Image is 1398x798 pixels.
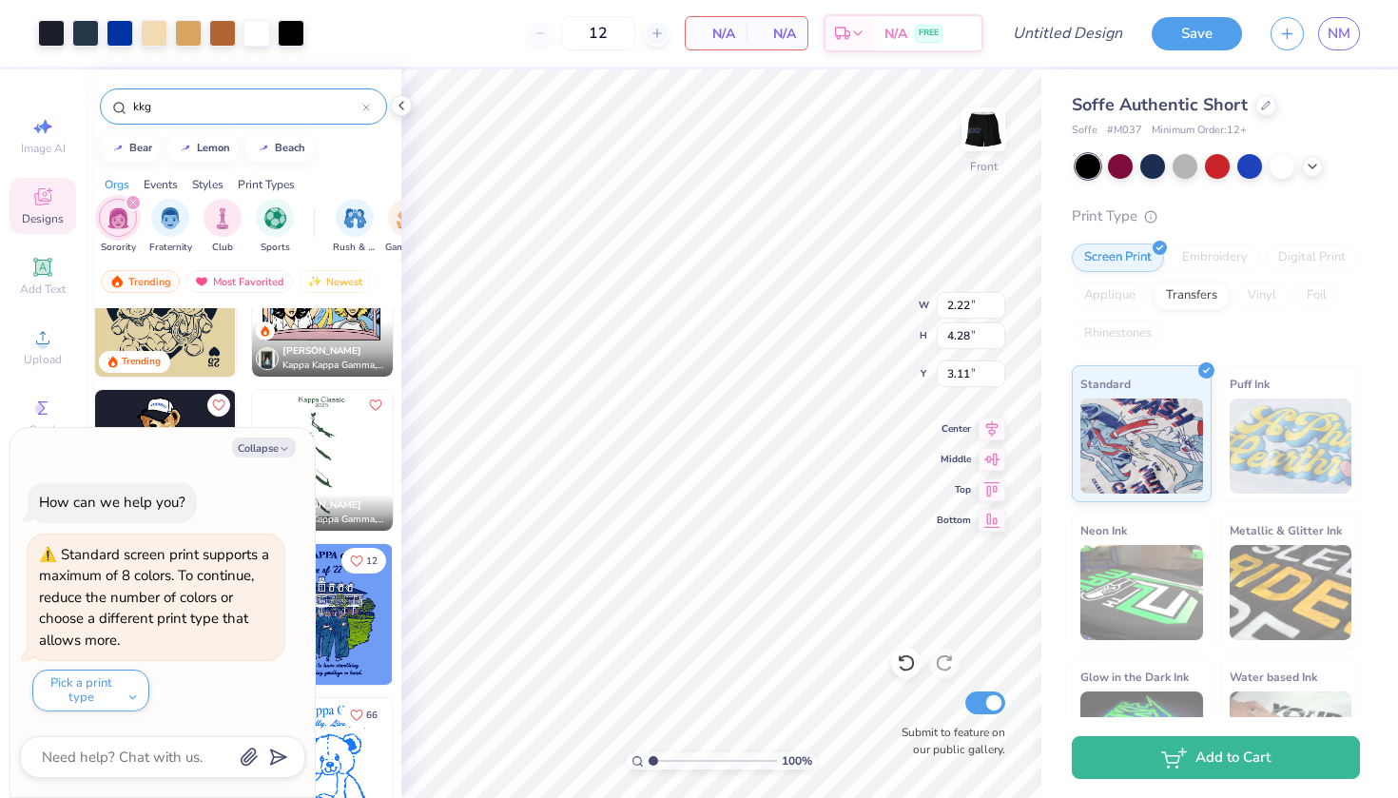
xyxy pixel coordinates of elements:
div: filter for Fraternity [149,199,192,255]
span: Club [212,241,233,255]
button: Like [341,548,386,574]
button: Add to Cart [1072,736,1360,779]
span: 100 % [782,752,812,769]
span: Rush & Bid [333,241,377,255]
div: filter for Sports [256,199,294,255]
span: Upload [24,352,62,367]
span: Neon Ink [1080,520,1127,540]
span: [PERSON_NAME] [282,344,361,358]
span: Metallic & Glitter Ink [1230,520,1342,540]
img: Avatar [256,347,279,370]
button: Like [341,702,386,728]
span: FREE [919,27,939,40]
span: [PERSON_NAME] [282,498,361,512]
span: Minimum Order: 12 + [1152,123,1247,139]
div: Applique [1072,282,1148,310]
span: NM [1328,23,1350,45]
div: Trending [122,355,161,369]
img: Standard [1080,399,1203,494]
img: trend_line.gif [256,143,271,154]
span: Sorority [101,241,136,255]
div: Embroidery [1170,243,1260,272]
button: bear [100,134,161,163]
span: Add Text [20,282,66,297]
span: N/A [758,24,796,44]
span: Soffe [1072,123,1097,139]
img: 0bb42389-faec-491b-a540-c1f3bc70321b [252,390,393,531]
a: NM [1318,17,1360,50]
button: Pick a print type [32,670,149,711]
div: Transfers [1154,282,1230,310]
span: N/A [884,24,907,44]
span: Water based Ink [1230,667,1317,687]
button: filter button [333,199,377,255]
img: Rush & Bid Image [344,207,366,229]
img: Glow in the Dark Ink [1080,691,1203,787]
button: beach [245,134,314,163]
button: filter button [99,199,137,255]
img: Front [964,110,1002,148]
input: – – [561,16,635,50]
span: Kappa Kappa Gamma, [GEOGRAPHIC_DATA] [282,359,385,373]
div: filter for Game Day [385,199,429,255]
div: Print Type [1072,205,1360,227]
img: Sorority Image [107,207,129,229]
span: Bottom [937,514,971,527]
button: Save [1152,17,1242,50]
label: Submit to feature on our public gallery. [891,724,1005,758]
input: Try "Alpha" [131,97,362,116]
button: Like [364,394,387,417]
img: trending.gif [109,275,125,288]
div: Front [970,158,998,175]
div: lemon [197,143,230,153]
img: Newest.gif [307,275,322,288]
div: Foil [1294,282,1339,310]
img: Puff Ink [1230,399,1352,494]
button: Collapse [232,438,296,457]
img: trend_line.gif [110,143,126,154]
img: d06c80e9-2b20-4076-b358-5a0eae167755 [392,544,533,685]
span: Top [937,483,971,496]
div: Trending [101,270,180,293]
button: filter button [256,199,294,255]
button: Like [207,394,230,417]
div: filter for Club [204,199,242,255]
div: Screen Print [1072,243,1164,272]
div: filter for Sorority [99,199,137,255]
div: Events [144,176,178,193]
span: Fraternity [149,241,192,255]
span: # M037 [1107,123,1142,139]
div: Styles [192,176,223,193]
span: Image AI [21,141,66,156]
div: Digital Print [1266,243,1358,272]
img: Game Day Image [397,207,418,229]
span: 66 [366,710,378,720]
span: Puff Ink [1230,374,1270,394]
span: Glow in the Dark Ink [1080,667,1189,687]
span: Standard [1080,374,1131,394]
img: f82d7103-a639-4dcc-adbd-b74dcc83167c [392,390,533,531]
span: Kappa Kappa Gamma, [GEOGRAPHIC_DATA] [282,513,385,527]
span: Sports [261,241,290,255]
div: beach [275,143,305,153]
span: Soffe Authentic Short [1072,93,1248,116]
input: Untitled Design [998,14,1137,52]
div: Most Favorited [185,270,293,293]
button: filter button [149,199,192,255]
img: Sports Image [264,207,286,229]
img: e50b8c62-5a78-4244-af6d-c8c9af98ebfb [95,390,236,531]
div: Rhinestones [1072,320,1164,348]
button: filter button [385,199,429,255]
div: How can we help you? [39,493,185,512]
img: Metallic & Glitter Ink [1230,545,1352,640]
img: Club Image [212,207,233,229]
img: most_fav.gif [194,275,209,288]
img: Fraternity Image [160,207,181,229]
img: d367f891-7ffc-4e43-b40a-b6cada5ccd83 [252,544,393,685]
span: Game Day [385,241,429,255]
button: lemon [167,134,239,163]
div: Newest [299,270,371,293]
img: 24b920d6-8f33-49a2-8fe4-94e8be2f3f20 [235,390,376,531]
span: 12 [366,556,378,566]
img: Neon Ink [1080,545,1203,640]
